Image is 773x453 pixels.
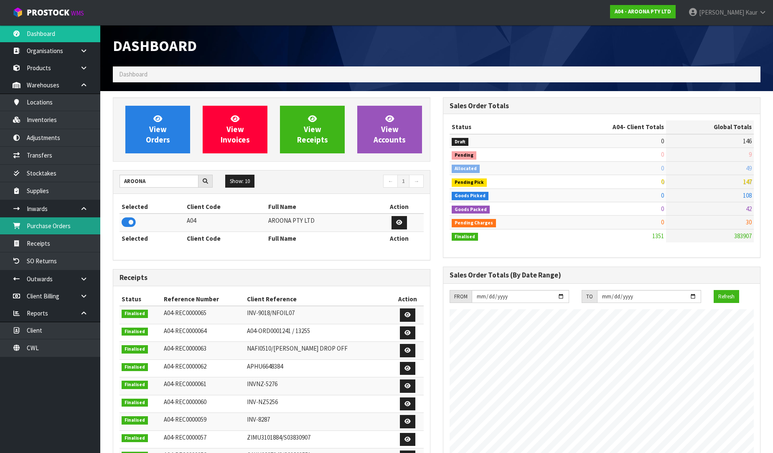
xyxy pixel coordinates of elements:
[122,363,148,372] span: Finalised
[247,380,277,388] span: INVNZ-5276
[119,70,147,78] span: Dashboard
[745,8,758,16] span: Kaur
[247,309,295,317] span: INV-9018/NFOIL07
[661,137,664,145] span: 0
[452,192,488,200] span: Goods Picked
[743,137,752,145] span: 146
[409,175,424,188] a: →
[452,233,478,241] span: Finalised
[120,175,198,188] input: Search clients
[582,290,597,303] div: TO
[734,232,752,240] span: 383907
[71,9,84,17] small: WMS
[746,164,752,172] span: 49
[610,5,676,18] a: A04 - AROONA PTY LTD
[122,399,148,407] span: Finalised
[122,345,148,354] span: Finalised
[746,205,752,213] span: 42
[383,175,398,188] a: ←
[661,150,664,158] span: 0
[615,8,671,15] strong: A04 - AROONA PTY LTD
[120,293,162,306] th: Status
[374,232,424,245] th: Action
[652,232,664,240] span: 1351
[266,232,374,245] th: Full Name
[661,218,664,226] span: 0
[452,219,496,227] span: Pending Charges
[743,178,752,186] span: 147
[120,200,185,214] th: Selected
[164,344,206,352] span: A04-REC0000063
[27,7,69,18] span: ProStock
[749,150,752,158] span: 9
[714,290,739,303] button: Refresh
[122,416,148,425] span: Finalised
[120,232,185,245] th: Selected
[164,380,206,388] span: A04-REC0000061
[125,106,190,153] a: ViewOrders
[164,327,206,335] span: A04-REC0000064
[661,178,664,186] span: 0
[661,191,664,199] span: 0
[266,200,374,214] th: Full Name
[550,120,666,134] th: - Client Totals
[613,123,623,131] span: A04
[146,114,170,145] span: View Orders
[245,293,392,306] th: Client Reference
[357,106,422,153] a: ViewAccounts
[247,415,270,423] span: INV-8287
[661,205,664,213] span: 0
[185,214,266,232] td: A04
[122,434,148,443] span: Finalised
[746,218,752,226] span: 30
[450,120,550,134] th: Status
[450,290,472,303] div: FROM
[452,206,490,214] span: Goods Packed
[247,433,310,441] span: ZIMU3101884/S03830907
[278,175,424,189] nav: Page navigation
[392,293,424,306] th: Action
[247,327,310,335] span: A04-ORD0001241 / 13255
[162,293,245,306] th: Reference Number
[297,114,328,145] span: View Receipts
[203,106,267,153] a: ViewInvoices
[247,398,278,406] span: INV-NZ5256
[699,8,744,16] span: [PERSON_NAME]
[666,120,754,134] th: Global Totals
[280,106,345,153] a: ViewReceipts
[13,7,23,18] img: cube-alt.png
[450,102,754,110] h3: Sales Order Totals
[266,214,374,232] td: AROONA PTY LTD
[164,433,206,441] span: A04-REC0000057
[452,178,487,187] span: Pending Pick
[122,310,148,318] span: Finalised
[164,415,206,423] span: A04-REC0000059
[122,381,148,389] span: Finalised
[452,138,468,146] span: Draft
[247,344,348,352] span: NAFI0510/[PERSON_NAME] DROP OFF
[164,398,206,406] span: A04-REC0000060
[450,271,754,279] h3: Sales Order Totals (By Date Range)
[113,36,197,55] span: Dashboard
[661,164,664,172] span: 0
[743,191,752,199] span: 108
[122,328,148,336] span: Finalised
[185,232,266,245] th: Client Code
[374,114,406,145] span: View Accounts
[164,309,206,317] span: A04-REC0000065
[397,175,409,188] a: 1
[120,274,424,282] h3: Receipts
[247,362,283,370] span: APHU6648384
[452,165,480,173] span: Allocated
[164,362,206,370] span: A04-REC0000062
[185,200,266,214] th: Client Code
[374,200,424,214] th: Action
[225,175,254,188] button: Show: 10
[221,114,250,145] span: View Invoices
[452,151,476,160] span: Pending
